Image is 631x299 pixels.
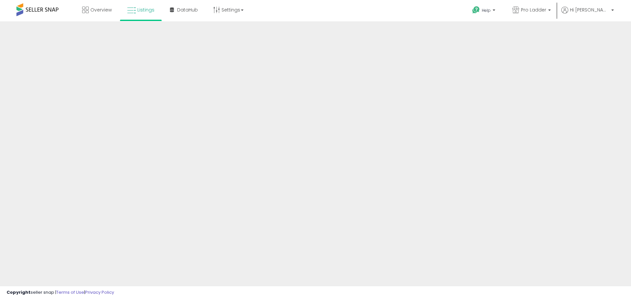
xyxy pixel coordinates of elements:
span: Help [482,8,491,13]
span: Hi [PERSON_NAME] [570,7,609,13]
a: Terms of Use [56,289,84,295]
i: Get Help [472,6,480,14]
span: Pro Ladder [521,7,546,13]
a: Privacy Policy [85,289,114,295]
strong: Copyright [7,289,31,295]
span: DataHub [177,7,198,13]
a: Help [467,1,502,21]
div: seller snap | | [7,289,114,296]
span: Overview [90,7,112,13]
span: Listings [137,7,154,13]
a: Hi [PERSON_NAME] [561,7,614,21]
